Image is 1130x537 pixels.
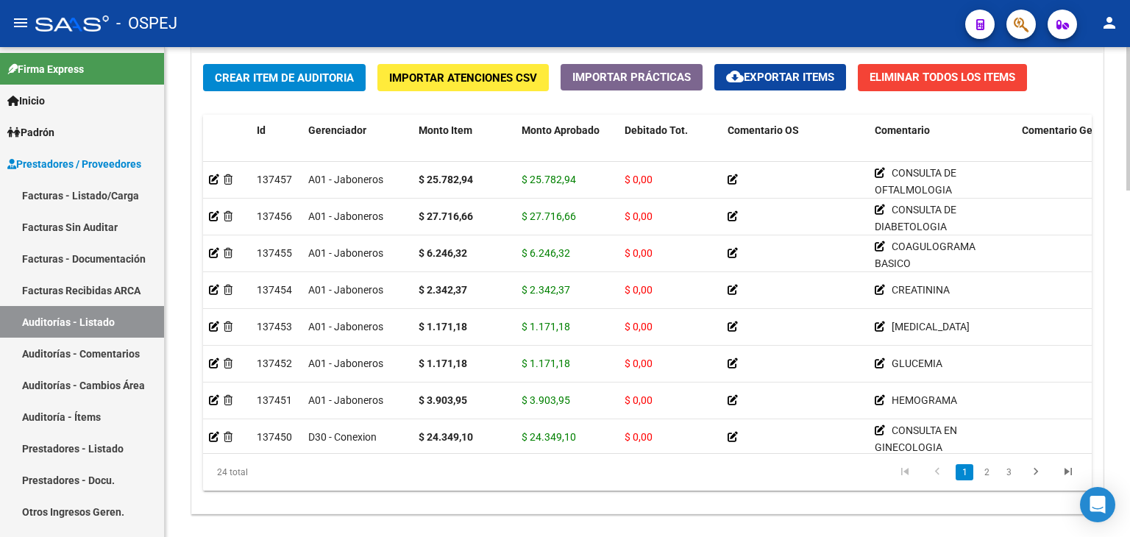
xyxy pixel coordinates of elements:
[7,156,141,172] span: Prestadores / Proveedores
[869,115,1016,179] datatable-header-cell: Comentario
[419,247,467,259] strong: $ 6.246,32
[12,14,29,32] mat-icon: menu
[522,284,570,296] span: $ 2.342,37
[522,247,570,259] span: $ 6.246,32
[728,124,799,136] span: Comentario OS
[419,284,467,296] strong: $ 2.342,37
[419,210,473,222] strong: $ 27.716,66
[308,431,377,443] span: D30 - Conexion
[7,93,45,109] span: Inicio
[714,64,846,90] button: Exportar Items
[203,64,366,91] button: Crear Item de Auditoria
[389,71,537,85] span: Importar Atenciones CSV
[625,174,653,185] span: $ 0,00
[516,115,619,179] datatable-header-cell: Monto Aprobado
[257,284,292,296] span: 137454
[522,210,576,222] span: $ 27.716,66
[257,174,292,185] span: 137457
[892,394,957,406] span: HEMOGRAMA
[976,460,998,485] li: page 2
[561,64,703,90] button: Importar Prácticas
[625,247,653,259] span: $ 0,00
[308,124,366,136] span: Gerenciador
[875,124,930,136] span: Comentario
[257,358,292,369] span: 137452
[625,124,688,136] span: Debitado Tot.
[308,247,383,259] span: A01 - Jaboneros
[1054,464,1082,480] a: go to last page
[875,424,957,453] span: CONSULTA EN GINECOLOGIA
[308,358,383,369] span: A01 - Jaboneros
[870,71,1015,84] span: Eliminar Todos los Items
[257,124,266,136] span: Id
[953,460,976,485] li: page 1
[875,241,976,269] span: COAGULOGRAMA BASICO
[257,210,292,222] span: 137456
[625,431,653,443] span: $ 0,00
[726,71,834,84] span: Exportar Items
[875,167,956,196] span: CONSULTA DE OFTALMOLOGIA
[302,115,413,179] datatable-header-cell: Gerenciador
[858,64,1027,91] button: Eliminar Todos los Items
[522,321,570,332] span: $ 1.171,18
[251,115,302,179] datatable-header-cell: Id
[978,464,995,480] a: 2
[257,247,292,259] span: 137455
[308,321,383,332] span: A01 - Jaboneros
[308,284,383,296] span: A01 - Jaboneros
[308,210,383,222] span: A01 - Jaboneros
[203,454,378,491] div: 24 total
[923,464,951,480] a: go to previous page
[308,174,383,185] span: A01 - Jaboneros
[892,358,942,369] span: GLUCEMIA
[419,321,467,332] strong: $ 1.171,18
[522,124,600,136] span: Monto Aprobado
[892,284,950,296] span: CREATININA
[419,394,467,406] strong: $ 3.903,95
[377,64,549,91] button: Importar Atenciones CSV
[522,174,576,185] span: $ 25.782,94
[1022,464,1050,480] a: go to next page
[625,358,653,369] span: $ 0,00
[625,284,653,296] span: $ 0,00
[891,464,919,480] a: go to first page
[625,321,653,332] span: $ 0,00
[116,7,177,40] span: - OSPEJ
[726,68,744,85] mat-icon: cloud_download
[7,61,84,77] span: Firma Express
[998,460,1020,485] li: page 3
[572,71,691,84] span: Importar Prácticas
[215,71,354,85] span: Crear Item de Auditoria
[419,358,467,369] strong: $ 1.171,18
[7,124,54,141] span: Padrón
[257,321,292,332] span: 137453
[257,394,292,406] span: 137451
[522,394,570,406] span: $ 3.903,95
[522,358,570,369] span: $ 1.171,18
[722,115,869,179] datatable-header-cell: Comentario OS
[892,321,970,332] span: [MEDICAL_DATA]
[419,174,473,185] strong: $ 25.782,94
[308,394,383,406] span: A01 - Jaboneros
[625,394,653,406] span: $ 0,00
[625,210,653,222] span: $ 0,00
[1101,14,1118,32] mat-icon: person
[1000,464,1017,480] a: 3
[956,464,973,480] a: 1
[619,115,722,179] datatable-header-cell: Debitado Tot.
[522,431,576,443] span: $ 24.349,10
[419,124,472,136] span: Monto Item
[419,431,473,443] strong: $ 24.349,10
[875,204,956,232] span: CONSULTA DE DIABETOLOGIA
[1080,487,1115,522] div: Open Intercom Messenger
[413,115,516,179] datatable-header-cell: Monto Item
[257,431,292,443] span: 137450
